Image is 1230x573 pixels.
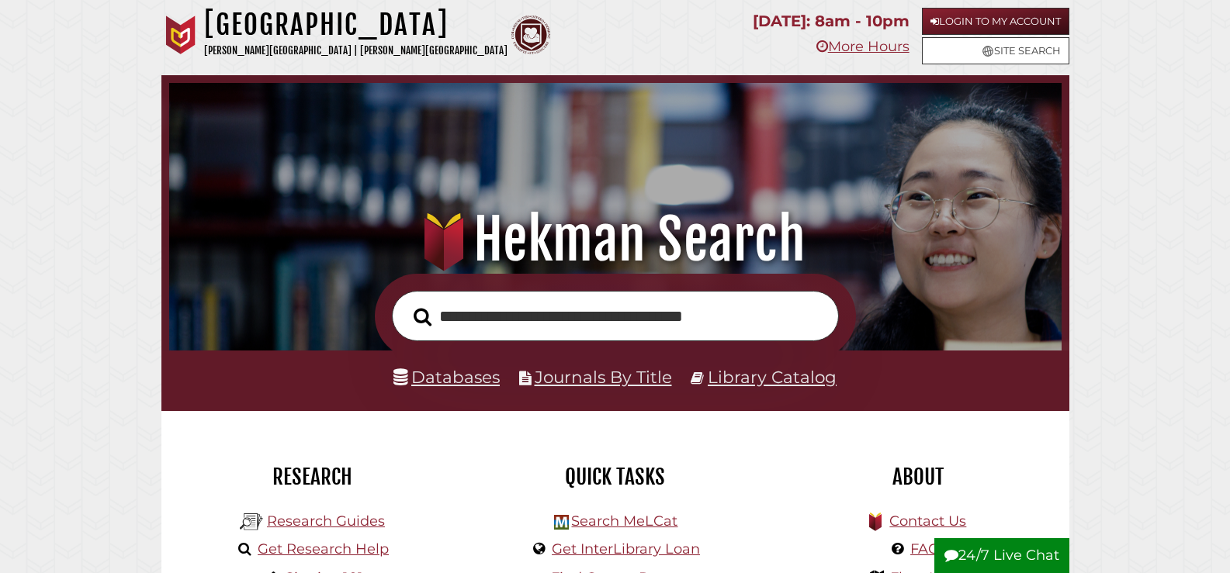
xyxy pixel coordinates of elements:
button: Search [406,303,439,331]
a: Get Research Help [258,540,389,557]
a: Contact Us [889,513,966,530]
a: Databases [393,367,500,387]
a: More Hours [816,38,910,55]
p: [PERSON_NAME][GEOGRAPHIC_DATA] | [PERSON_NAME][GEOGRAPHIC_DATA] [204,42,508,60]
h1: [GEOGRAPHIC_DATA] [204,8,508,42]
a: Login to My Account [922,8,1069,35]
a: Journals By Title [535,367,672,387]
h1: Hekman Search [187,205,1042,274]
a: Library Catalog [708,367,837,387]
i: Search [414,307,431,326]
a: Site Search [922,37,1069,64]
a: Get InterLibrary Loan [552,540,700,557]
img: Calvin Theological Seminary [511,16,550,54]
img: Hekman Library Logo [554,515,569,530]
a: Research Guides [267,513,385,530]
a: Search MeLCat [571,513,677,530]
a: FAQs [910,540,947,557]
img: Hekman Library Logo [240,510,263,533]
h2: About [778,464,1058,490]
p: [DATE]: 8am - 10pm [753,8,910,35]
h2: Research [173,464,452,490]
h2: Quick Tasks [476,464,755,490]
img: Calvin University [161,16,200,54]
